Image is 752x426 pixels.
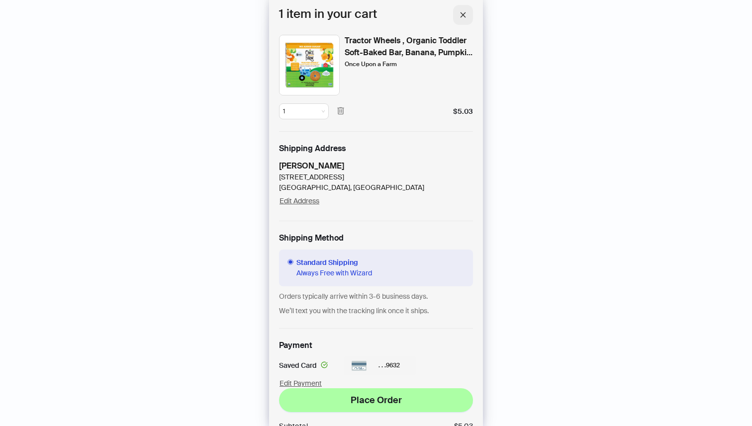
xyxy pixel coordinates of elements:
[453,106,473,117] div: $5.03
[280,379,322,388] span: Edit Payment
[279,144,473,154] h2: Shipping Address
[279,306,473,316] div: We’ll text you with the tracking link once it ships.
[279,388,473,412] button: Place Order
[279,172,424,182] div: [STREET_ADDRESS]
[279,161,344,171] strong: [PERSON_NAME]
[344,356,416,375] div: . . . 9632
[351,394,402,406] span: Place Order
[279,291,473,302] div: Orders typically arrive within 3-6 business days.
[279,5,377,25] h1: 1 item in your cart
[345,35,473,59] div: Tractor Wheels , Organic Toddler Soft-Baked Bar, Banana, Pumpkin & Cauliflower
[279,360,332,371] div: Saved Card
[296,268,372,278] span: Always Free with Wizard
[279,341,312,351] h2: Payment
[279,35,340,95] img: shopping
[279,233,473,244] h2: Shipping Method
[296,257,372,268] span: Standard Shipping
[279,193,320,209] button: Edit Address
[283,104,325,119] span: 1
[279,375,322,391] button: Edit Payment
[460,11,467,18] span: close
[279,182,424,193] div: [GEOGRAPHIC_DATA], [GEOGRAPHIC_DATA]
[280,196,319,205] span: Edit Address
[345,60,397,69] div: Once Upon a Farm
